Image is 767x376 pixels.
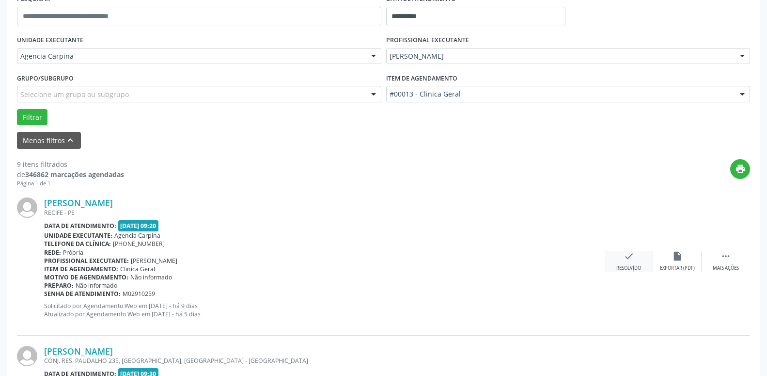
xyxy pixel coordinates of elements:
i: check [624,251,634,262]
span: M02910259 [123,290,155,298]
button: Menos filtroskeyboard_arrow_up [17,132,81,149]
label: Grupo/Subgrupo [17,71,74,86]
b: Motivo de agendamento: [44,273,128,281]
img: img [17,197,37,218]
span: Não informado [130,273,172,281]
b: Profissional executante: [44,257,129,265]
div: Exportar (PDF) [660,265,695,272]
p: Solicitado por Agendamento Web em [DATE] - há 9 dias Atualizado por Agendamento Web em [DATE] - h... [44,302,605,318]
b: Preparo: [44,281,74,290]
button: Filtrar [17,109,47,126]
label: UNIDADE EXECUTANTE [17,33,83,48]
span: [PHONE_NUMBER] [113,240,165,248]
div: CONJ. RES. PAUDALHO 235, [GEOGRAPHIC_DATA], [GEOGRAPHIC_DATA] - [GEOGRAPHIC_DATA] [44,357,605,365]
div: Resolvido [616,265,641,272]
span: Clinica Geral [120,265,155,273]
div: Página 1 de 1 [17,180,124,188]
div: RECIFE - PE [44,209,605,217]
div: 9 itens filtrados [17,159,124,169]
a: [PERSON_NAME] [44,346,113,357]
div: Mais ações [713,265,739,272]
b: Telefone da clínica: [44,240,111,248]
span: [PERSON_NAME] [390,51,731,61]
span: Selecione um grupo ou subgrupo [20,89,129,99]
span: Agencia Carpina [114,231,160,240]
i:  [720,251,731,262]
span: [PERSON_NAME] [131,257,177,265]
b: Unidade executante: [44,231,112,240]
span: Agencia Carpina [20,51,361,61]
i: insert_drive_file [672,251,683,262]
strong: 346862 marcações agendadas [25,170,124,179]
a: [PERSON_NAME] [44,197,113,208]
span: Não informado [76,281,117,290]
i: print [735,163,746,174]
b: Senha de atendimento: [44,290,121,298]
img: img [17,346,37,366]
i: keyboard_arrow_up [65,135,76,146]
div: de [17,169,124,180]
button: print [730,159,750,179]
b: Data de atendimento: [44,222,116,230]
label: PROFISSIONAL EXECUTANTE [386,33,469,48]
span: Própria [63,248,83,257]
label: Item de agendamento [386,71,457,86]
b: Rede: [44,248,61,257]
b: Item de agendamento: [44,265,118,273]
span: [DATE] 09:20 [118,220,159,231]
span: #00013 - Clinica Geral [390,89,731,99]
